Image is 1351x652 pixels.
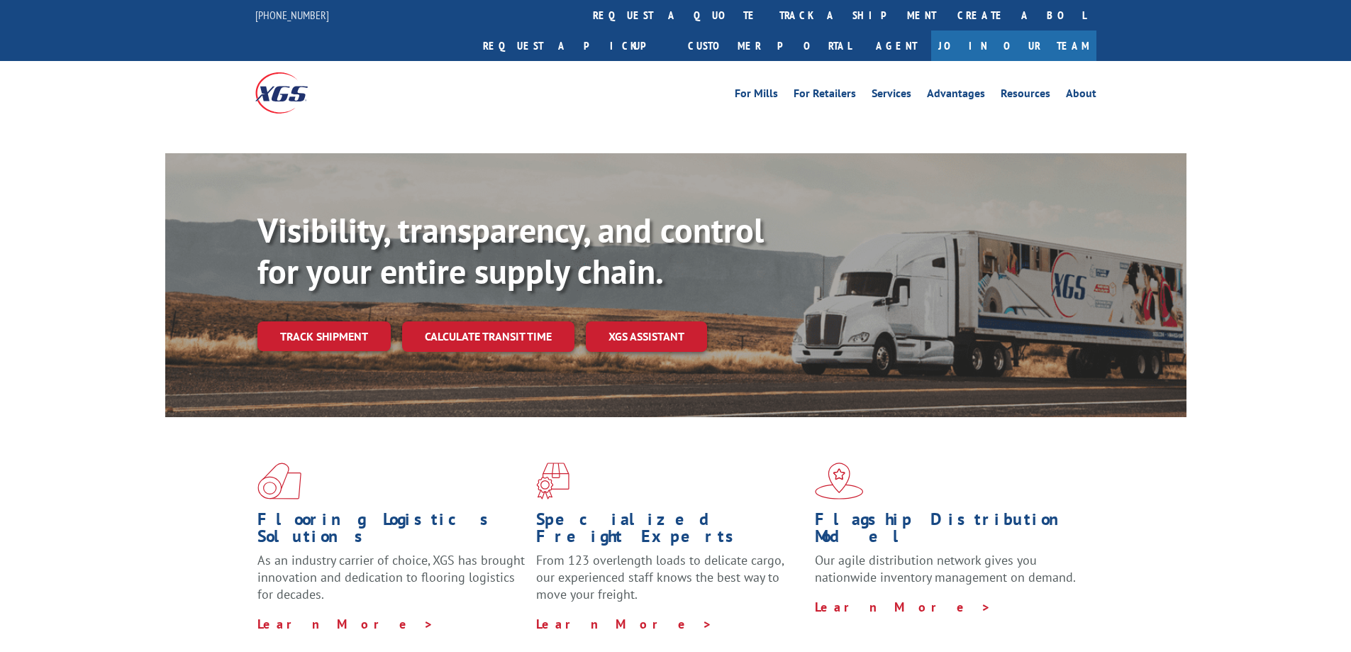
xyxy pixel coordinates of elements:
[862,31,931,61] a: Agent
[735,88,778,104] a: For Mills
[815,511,1083,552] h1: Flagship Distribution Model
[586,321,707,352] a: XGS ASSISTANT
[257,208,764,293] b: Visibility, transparency, and control for your entire supply chain.
[794,88,856,104] a: For Retailers
[931,31,1096,61] a: Join Our Team
[257,616,434,632] a: Learn More >
[255,8,329,22] a: [PHONE_NUMBER]
[1066,88,1096,104] a: About
[257,511,526,552] h1: Flooring Logistics Solutions
[677,31,862,61] a: Customer Portal
[257,463,301,499] img: xgs-icon-total-supply-chain-intelligence-red
[536,552,804,615] p: From 123 overlength loads to delicate cargo, our experienced staff knows the best way to move you...
[257,552,525,602] span: As an industry carrier of choice, XGS has brought innovation and dedication to flooring logistics...
[472,31,677,61] a: Request a pickup
[257,321,391,351] a: Track shipment
[927,88,985,104] a: Advantages
[815,599,991,615] a: Learn More >
[872,88,911,104] a: Services
[536,511,804,552] h1: Specialized Freight Experts
[815,552,1076,585] span: Our agile distribution network gives you nationwide inventory management on demand.
[536,616,713,632] a: Learn More >
[536,463,569,499] img: xgs-icon-focused-on-flooring-red
[1001,88,1050,104] a: Resources
[402,321,574,352] a: Calculate transit time
[815,463,864,499] img: xgs-icon-flagship-distribution-model-red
